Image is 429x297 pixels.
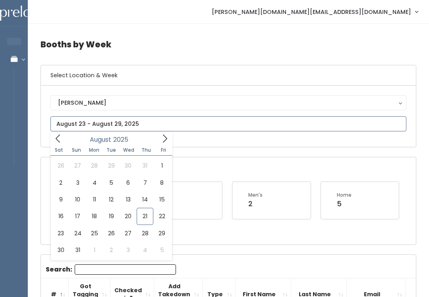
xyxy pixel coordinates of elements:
span: September 2, 2025 [103,242,120,258]
span: August 25, 2025 [86,225,103,242]
span: August 13, 2025 [120,191,137,208]
span: August 10, 2025 [69,191,86,208]
div: Men's [248,191,263,199]
span: July 29, 2025 [103,157,120,174]
h6: Select Location & Week [41,65,416,86]
span: August 17, 2025 [69,208,86,225]
span: August 11, 2025 [86,191,103,208]
span: August 6, 2025 [120,174,137,191]
span: August 16, 2025 [52,208,69,225]
span: August 12, 2025 [103,191,120,208]
span: Thu [137,148,155,152]
span: August 27, 2025 [120,225,137,242]
span: July 31, 2025 [137,157,153,174]
input: Year [111,135,135,145]
span: August 29, 2025 [153,225,170,242]
span: Fri [155,148,172,152]
div: 5 [337,199,352,209]
span: September 4, 2025 [137,242,153,258]
span: September 3, 2025 [120,242,137,258]
span: September 5, 2025 [153,242,170,258]
span: August 18, 2025 [86,208,103,225]
span: August 21, 2025 [137,208,153,225]
span: August 1, 2025 [153,157,170,174]
label: Search: [46,264,176,275]
span: July 26, 2025 [52,157,69,174]
span: August 23, 2025 [52,225,69,242]
span: Sat [50,148,68,152]
span: August 20, 2025 [120,208,137,225]
span: August [90,137,111,143]
span: Tue [102,148,120,152]
span: August 31, 2025 [69,242,86,258]
span: August 8, 2025 [153,174,170,191]
span: August 19, 2025 [103,208,120,225]
span: August 7, 2025 [137,174,153,191]
span: August 24, 2025 [69,225,86,242]
span: August 14, 2025 [137,191,153,208]
button: [PERSON_NAME] [50,95,406,110]
span: Wed [120,148,137,152]
input: Search: [75,264,176,275]
div: 2 [248,199,263,209]
span: August 30, 2025 [52,242,69,258]
span: August 26, 2025 [103,225,120,242]
div: [PERSON_NAME] [58,98,399,107]
span: Sun [68,148,85,152]
span: July 30, 2025 [120,157,137,174]
span: July 27, 2025 [69,157,86,174]
h4: Booths by Week [41,33,416,55]
a: [PERSON_NAME][DOMAIN_NAME][EMAIL_ADDRESS][DOMAIN_NAME] [204,3,426,20]
span: August 5, 2025 [103,174,120,191]
div: Home [337,191,352,199]
span: August 22, 2025 [153,208,170,225]
span: August 4, 2025 [86,174,103,191]
span: August 2, 2025 [52,174,69,191]
span: August 9, 2025 [52,191,69,208]
input: August 23 - August 29, 2025 [50,116,406,131]
span: August 28, 2025 [137,225,153,242]
span: August 3, 2025 [69,174,86,191]
span: [PERSON_NAME][DOMAIN_NAME][EMAIL_ADDRESS][DOMAIN_NAME] [212,8,411,16]
span: August 15, 2025 [153,191,170,208]
span: September 1, 2025 [86,242,103,258]
span: Mon [85,148,103,152]
span: July 28, 2025 [86,157,103,174]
